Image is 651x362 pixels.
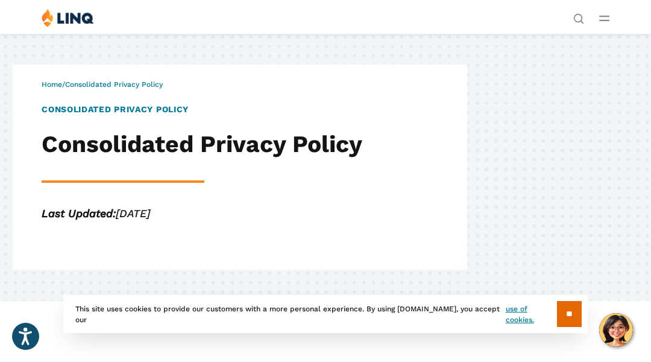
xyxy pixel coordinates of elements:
span: / [42,80,163,89]
h1: Consolidated Privacy Policy [42,103,399,116]
a: use of cookies. [506,303,557,325]
button: Open Search Bar [573,12,584,23]
button: Hello, have a question? Let’s chat. [599,313,633,347]
button: Open Main Menu [599,11,609,25]
nav: Utility Navigation [573,8,584,23]
strong: Last Updated: [42,207,116,220]
div: This site uses cookies to provide our customers with a more personal experience. By using [DOMAIN... [63,295,588,333]
a: Home [42,80,62,89]
img: LINQ | K‑12 Software [42,8,94,27]
h2: Consolidated Privacy Policy [42,131,399,158]
em: [DATE] [42,207,150,220]
span: Consolidated Privacy Policy [65,80,163,89]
